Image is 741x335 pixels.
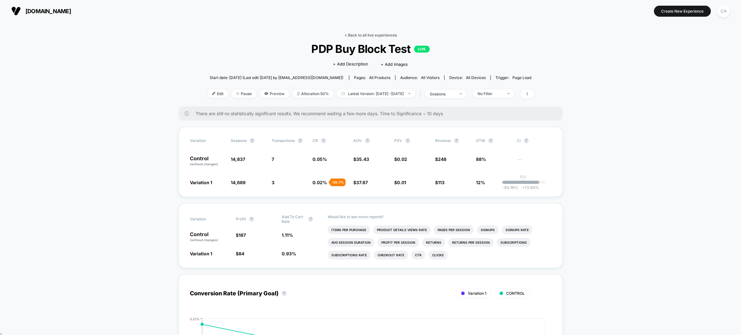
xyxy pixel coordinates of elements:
[282,232,293,238] span: 1.11 %
[11,6,21,16] img: Visually logo
[190,238,218,242] span: (without changes)
[282,251,296,256] span: 0.93 %
[394,138,402,143] span: PSV
[488,138,493,143] button: ?
[378,238,419,247] li: Profit Per Session
[466,75,486,80] span: all devices
[337,89,415,98] span: Latest Version: [DATE] - [DATE]
[236,232,246,238] span: $
[502,185,518,190] span: -93.19 %
[236,217,246,221] span: Profit
[374,251,408,259] li: Checkout Rate
[231,138,246,143] span: Sessions
[519,185,539,190] span: 72.60 %
[502,225,533,234] li: Signups Rate
[239,232,246,238] span: 187
[328,214,551,219] p: Would like to see more reports?
[435,180,445,185] span: $
[421,75,440,80] span: All Visitors
[394,180,406,185] span: $
[353,156,369,162] span: $
[250,138,255,143] button: ?
[444,75,490,80] span: Device:
[9,6,73,16] button: [DOMAIN_NAME]
[292,89,334,98] span: Allocation: 50%
[353,138,362,143] span: AOV
[231,180,246,185] span: 14,689
[212,92,215,95] img: edit
[365,138,370,143] button: ?
[196,111,550,116] span: There are still no statistically significant results. We recommend waiting a few more days . Time...
[512,75,531,80] span: Page Load
[236,251,244,256] span: $
[210,75,343,80] span: Start date: [DATE] (Last edit [DATE] by [EMAIL_ADDRESS][DOMAIN_NAME])
[356,180,368,185] span: 37.67
[321,138,326,143] button: ?
[405,138,410,143] button: ?
[297,92,300,95] img: rebalance
[272,138,295,143] span: Transactions
[429,251,448,259] li: Clicks
[400,75,440,80] div: Audience:
[272,180,274,185] span: 3
[328,225,370,234] li: Items Per Purchase
[717,5,730,17] div: CA
[430,92,455,96] div: sessions
[460,93,462,94] img: end
[239,251,244,256] span: 84
[506,291,525,296] span: CONTROL
[524,138,529,143] button: ?
[394,156,407,162] span: $
[190,138,224,143] span: Variation
[207,89,228,98] span: Edit
[373,225,431,234] li: Product Details Views Rate
[497,238,531,247] li: Subscriptions
[298,138,303,143] button: ?
[190,214,224,224] span: Variation
[272,156,274,162] span: 7
[495,75,531,80] div: Trigger:
[438,180,445,185] span: 113
[345,33,397,37] a: < Back to all live experiences
[381,62,408,67] span: + Add Images
[282,214,305,224] span: Add To Cart Rate
[260,89,289,98] span: Preview
[190,162,218,166] span: (without changes)
[422,238,445,247] li: Returns
[312,138,318,143] span: CR
[190,180,212,185] span: Variation 1
[369,75,390,80] span: all products
[333,61,368,67] span: + Add Description
[25,8,71,14] span: [DOMAIN_NAME]
[517,157,551,167] span: ---
[312,156,327,162] span: 0.05 %
[523,179,524,184] p: |
[434,225,474,234] li: Pages Per Session
[438,156,446,162] span: 248
[308,217,313,222] button: ?
[414,46,430,53] p: LIVE
[476,138,511,143] span: OTW
[507,93,510,94] img: end
[356,156,369,162] span: 35.43
[231,156,245,162] span: 14,837
[520,174,526,179] p: 0%
[517,138,551,143] span: CI
[328,238,374,247] li: Avg Session Duration
[236,92,239,95] img: end
[312,180,327,185] span: 0.02 %
[435,138,451,143] span: Revenue
[477,225,499,234] li: Signups
[468,291,486,296] span: Variation 1
[353,180,368,185] span: $
[418,89,425,99] span: |
[231,89,257,98] span: Pause
[476,180,485,185] span: 12%
[190,156,224,167] p: Control
[224,42,517,55] span: PDP Buy Block Test
[341,92,345,95] img: calendar
[249,217,254,222] button: ?
[397,180,406,185] span: 0.01
[654,6,711,17] button: Create New Experience
[478,91,503,96] div: No Filter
